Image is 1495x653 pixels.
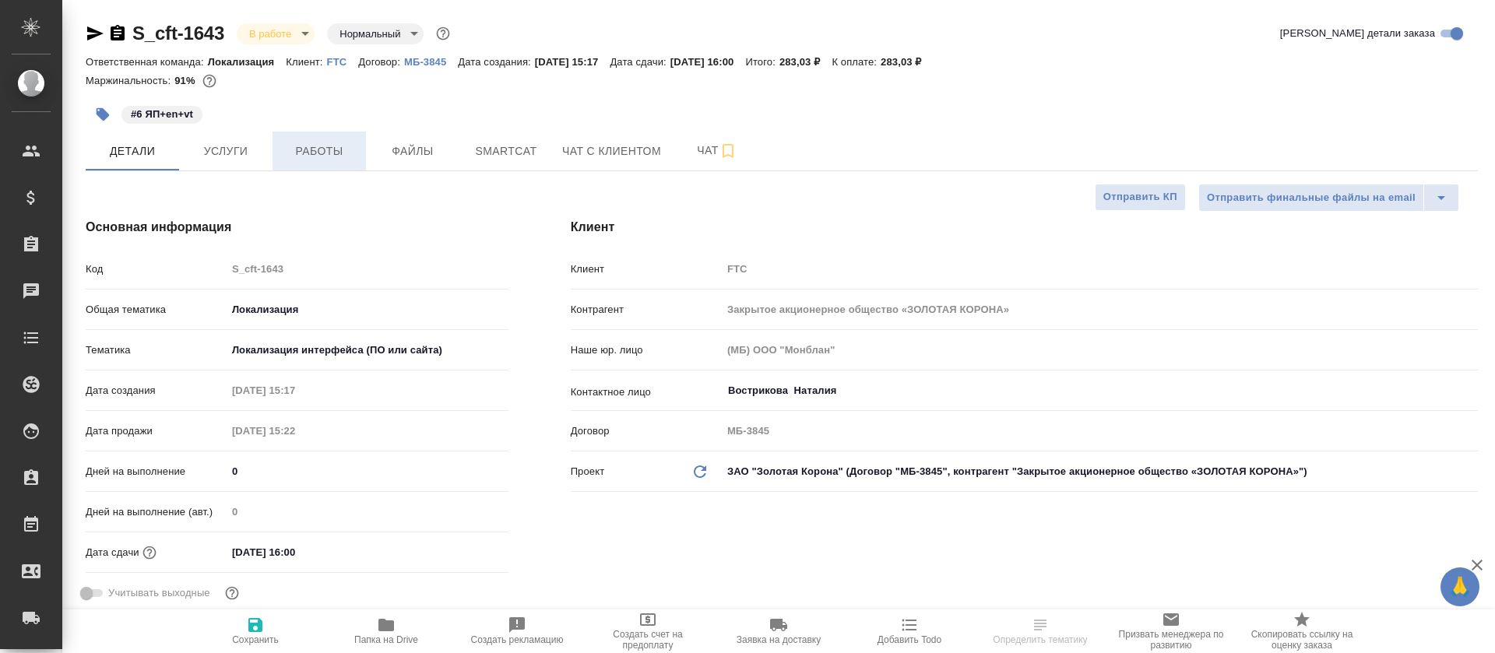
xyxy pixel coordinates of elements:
button: Создать счет на предоплату [582,609,713,653]
h4: Основная информация [86,218,508,237]
a: S_cft-1643 [132,23,224,44]
div: split button [1198,184,1459,212]
span: Файлы [375,142,450,161]
input: ✎ Введи что-нибудь [227,541,363,563]
span: Призвать менеджера по развитию [1115,629,1227,651]
a: МБ-3845 [404,54,458,68]
input: Пустое поле [722,339,1478,361]
span: Добавить Todo [878,634,941,645]
p: Контактное лицо [571,384,722,400]
div: В работе [237,23,315,44]
p: Контрагент [571,302,722,318]
button: Добавить тэг [86,97,120,132]
span: 6 ЯП+en+vt [120,107,204,120]
span: Отправить КП [1103,188,1177,206]
h4: Клиент [571,218,1478,237]
a: FTC [327,54,359,68]
button: Скопировать ссылку для ЯМессенджера [86,24,104,43]
p: Итого: [745,56,779,68]
span: [PERSON_NAME] детали заказа [1280,26,1435,41]
p: Код [86,262,227,277]
button: Скопировать ссылку [108,24,127,43]
p: Дата сдачи [86,545,139,560]
p: Тематика [86,342,227,358]
p: 91% [174,75,199,86]
span: Определить тематику [993,634,1087,645]
span: Учитывать выходные [108,585,210,601]
p: Маржинальность: [86,75,174,86]
button: Отправить КП [1095,184,1186,211]
p: Договор: [358,56,404,68]
span: Создать счет на предоплату [592,629,704,651]
span: 🙏 [1447,570,1473,603]
button: Папка на Drive [321,609,452,653]
p: Ответственная команда: [86,56,208,68]
p: Дата создания [86,383,227,398]
p: Локализация [208,56,287,68]
button: Отправить финальные файлы на email [1198,184,1424,212]
p: Дата создания: [458,56,534,68]
div: Локализация интерфейса (ПО или сайта) [227,337,508,363]
button: Заявка на доставку [713,609,844,653]
p: #6 ЯП+en+vt [131,107,193,122]
button: 20.40 RUB; [199,71,220,91]
p: К оплате: [832,56,881,68]
input: Пустое поле [722,258,1478,280]
p: МБ-3845 [404,56,458,68]
button: Добавить Todo [844,609,975,653]
p: Наше юр. лицо [571,342,722,358]
button: Выбери, если сб и вс нужно считать рабочими днями для выполнения заказа. [222,583,242,603]
span: Чат с клиентом [562,142,661,161]
input: Пустое поле [227,500,508,523]
button: Если добавить услуги и заполнить их объемом, то дата рассчитается автоматически [139,542,160,563]
input: Пустое поле [722,298,1478,321]
button: Нормальный [335,27,405,40]
button: Определить тематику [975,609,1106,653]
span: Отправить финальные файлы на email [1207,189,1416,207]
span: Заявка на доставку [737,634,821,645]
p: [DATE] 16:00 [670,56,746,68]
p: Дата продажи [86,423,227,439]
svg: Подписаться [719,142,737,160]
button: Призвать менеджера по развитию [1106,609,1236,653]
span: Услуги [188,142,263,161]
span: Скопировать ссылку на оценку заказа [1246,629,1358,651]
p: Дней на выполнение [86,464,227,479]
span: Работы [282,142,357,161]
p: Клиент: [286,56,326,68]
p: Общая тематика [86,302,227,318]
div: Локализация [227,297,508,323]
p: 283,03 ₽ [881,56,934,68]
input: Пустое поле [722,420,1478,442]
input: Пустое поле [227,379,363,402]
p: 283,03 ₽ [779,56,832,68]
span: Smartcat [469,142,543,161]
p: Клиент [571,262,722,277]
p: FTC [327,56,359,68]
span: Сохранить [232,634,279,645]
input: Пустое поле [227,420,363,442]
button: Open [1469,389,1472,392]
span: Папка на Drive [354,634,418,645]
p: Дней на выполнение (авт.) [86,504,227,520]
p: Проект [571,464,605,479]
div: В работе [327,23,424,44]
input: Пустое поле [227,258,508,280]
p: Договор [571,423,722,439]
button: Создать рекламацию [452,609,582,653]
div: ЗАО "Золотая Корона" (Договор "МБ-3845", контрагент "Закрытое акционерное общество «ЗОЛОТАЯ КОРОН... [722,458,1478,485]
button: В работе [244,27,296,40]
input: ✎ Введи что-нибудь [227,460,508,483]
p: Дата сдачи: [610,56,670,68]
button: Скопировать ссылку на оценку заказа [1236,609,1367,653]
span: Создать рекламацию [471,634,564,645]
button: 🙏 [1440,567,1479,606]
p: [DATE] 15:17 [535,56,610,68]
span: Детали [95,142,170,161]
button: Доп статусы указывают на важность/срочность заказа [433,23,453,44]
button: Сохранить [190,609,321,653]
span: Чат [680,141,755,160]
